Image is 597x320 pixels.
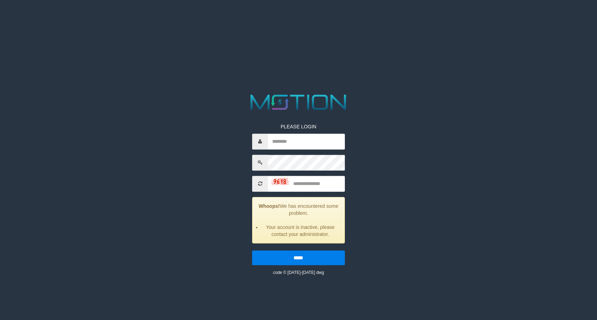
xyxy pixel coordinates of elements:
[273,270,324,275] small: code © [DATE]-[DATE] dwg
[259,203,280,209] strong: Whoops!
[261,224,339,238] li: Your account is inactive, please contact your administrator.
[271,178,289,185] img: captcha
[246,92,351,113] img: MOTION_logo.png
[252,123,345,130] p: PLEASE LOGIN
[252,197,345,243] div: We has encountered some problem.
